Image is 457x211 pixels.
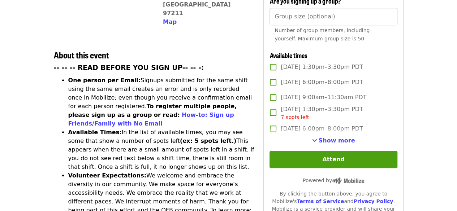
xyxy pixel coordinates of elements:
span: [DATE] 6:00pm–8:00pm PDT [281,124,363,133]
strong: To register multiple people, please sign up as a group or read: [68,103,237,118]
li: In the list of available times, you may see some that show a number of spots left This appears wh... [68,128,255,171]
a: How-to: Sign up Friends/Family with No Email [68,111,234,127]
span: Map [163,18,177,25]
img: Powered by Mobilize [332,177,364,184]
li: Signups submitted for the same shift using the same email creates an error and is only recorded o... [68,76,255,128]
span: 7 spots left [281,114,309,120]
span: Available times [270,50,307,60]
strong: (ex: 5 spots left.) [180,137,236,144]
span: [DATE] 9:00am–11:30am PDT [281,93,366,102]
span: About this event [54,48,109,61]
span: [DATE] 6:00pm–8:00pm PDT [281,78,363,87]
strong: Volunteer Expectations: [68,172,147,179]
input: [object Object] [270,8,397,25]
strong: -- -- -- READ BEFORE YOU SIGN UP-- -- -: [54,64,204,71]
a: Terms of Service [297,198,344,204]
span: Number of group members, including yourself. Maximum group size is 50 [275,27,370,41]
strong: Available Times: [68,129,122,136]
span: [DATE] 1:30pm–3:30pm PDT [281,63,363,71]
button: See more timeslots [312,136,355,145]
span: [DATE] 1:30pm–3:30pm PDT [281,105,363,121]
strong: One person per Email: [68,77,141,84]
a: Privacy Policy [353,198,393,204]
button: Attend [270,151,397,168]
span: Show more [319,137,355,144]
button: Map [163,18,177,26]
span: Powered by [303,177,364,183]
